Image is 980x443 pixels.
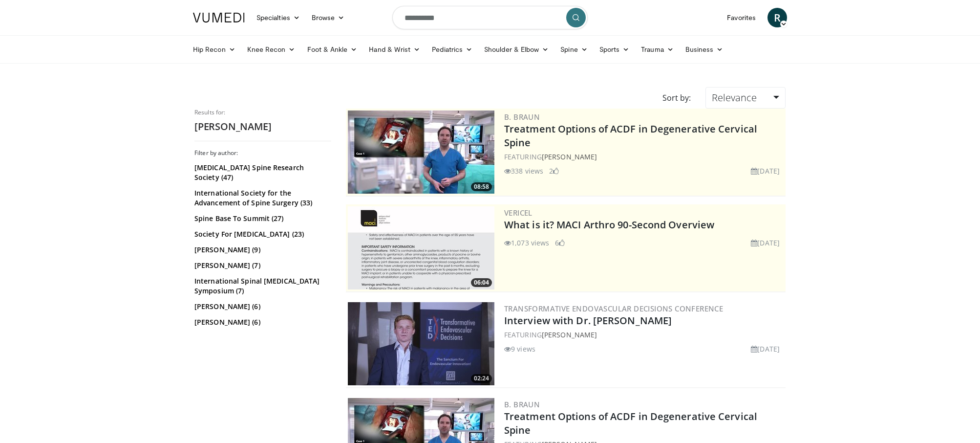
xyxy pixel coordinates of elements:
p: Results for: [194,109,331,116]
a: Hand & Wrist [363,40,426,59]
a: Spine [554,40,593,59]
a: 08:58 [348,111,494,194]
a: Interview with Dr. [PERSON_NAME] [504,314,672,327]
a: Shoulder & Elbow [478,40,554,59]
a: [PERSON_NAME] (9) [194,245,329,255]
a: [MEDICAL_DATA] Spine Research Society (47) [194,163,329,182]
li: 338 views [504,166,543,176]
a: International Spinal [MEDICAL_DATA] Symposium (7) [194,276,329,296]
a: Pediatrics [426,40,478,59]
span: 02:24 [471,374,492,383]
li: 6 [555,238,565,248]
a: Hip Recon [187,40,241,59]
a: 02:24 [348,302,494,385]
span: Relevance [712,91,757,104]
a: Favorites [721,8,762,27]
h3: Filter by author: [194,149,331,157]
div: FEATURING [504,152,784,162]
img: VuMedi Logo [193,13,245,22]
a: Treatment Options of ACDF in Degenerative Cervical Spine [504,410,757,437]
img: aa6cc8ed-3dbf-4b6a-8d82-4a06f68b6688.300x170_q85_crop-smart_upscale.jpg [348,206,494,289]
a: Transformative Endovascular Decisions Conference [504,304,723,313]
a: Treatment Options of ACDF in Degenerative Cervical Spine [504,122,757,149]
a: Spine Base To Summit (27) [194,214,329,223]
a: R [767,8,787,27]
a: [PERSON_NAME] (6) [194,302,329,311]
a: Relevance [705,87,786,109]
a: What is it? MACI Arthro 90-Second Overview [504,218,714,231]
a: [PERSON_NAME] [542,152,597,161]
a: B. Braun [504,112,540,122]
span: 08:58 [471,182,492,191]
li: 9 views [504,344,535,354]
li: [DATE] [751,238,780,248]
a: [PERSON_NAME] [542,330,597,339]
a: International Society for the Advancement of Spine Surgery (33) [194,188,329,208]
div: Sort by: [655,87,698,109]
img: 7d6ae031-0e08-4762-ad9b-d588ee1df07e.300x170_q85_crop-smart_upscale.jpg [348,302,494,385]
input: Search topics, interventions [392,6,588,29]
a: Business [680,40,729,59]
a: Foot & Ankle [301,40,363,59]
a: [PERSON_NAME] (7) [194,261,329,270]
li: [DATE] [751,166,780,176]
a: 06:04 [348,206,494,289]
a: Knee Recon [241,40,301,59]
a: Sports [594,40,636,59]
h2: [PERSON_NAME] [194,120,331,133]
a: Specialties [251,8,306,27]
div: FEATURING [504,330,784,340]
a: B. Braun [504,399,540,409]
a: Trauma [635,40,680,59]
li: [DATE] [751,344,780,354]
li: 1,073 views [504,238,549,248]
img: 009a77ed-cfd7-46ce-89c5-e6e5196774e0.300x170_q85_crop-smart_upscale.jpg [348,111,494,194]
span: 06:04 [471,278,492,287]
a: Vericel [504,208,533,218]
a: [PERSON_NAME] (6) [194,317,329,327]
a: Browse [306,8,351,27]
a: Society For [MEDICAL_DATA] (23) [194,229,329,239]
li: 2 [549,166,559,176]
